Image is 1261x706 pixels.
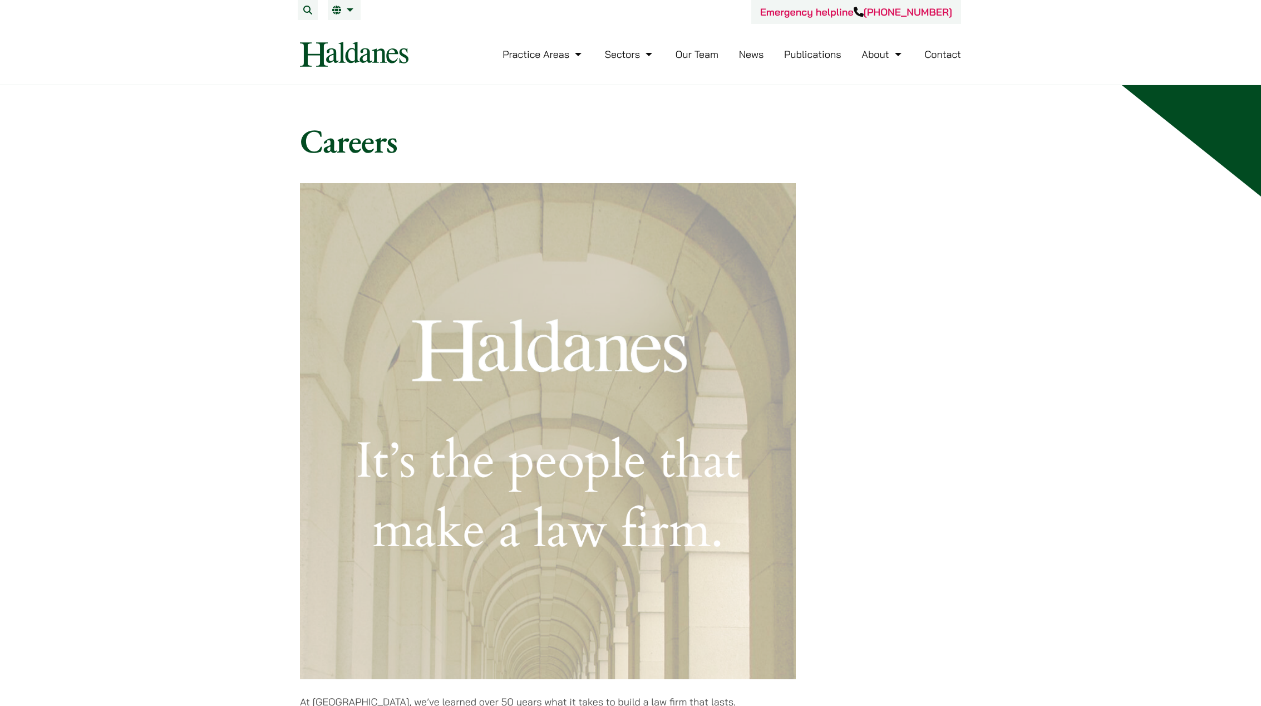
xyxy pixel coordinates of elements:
[605,48,655,61] a: Sectors
[300,42,408,67] img: Logo of Haldanes
[676,48,718,61] a: Our Team
[332,6,356,14] a: EN
[924,48,961,61] a: Contact
[739,48,764,61] a: News
[300,183,796,679] img: Banner with text: Haldanes, It’s the people that make a law firm
[503,48,584,61] a: Practice Areas
[300,121,961,161] h1: Careers
[861,48,904,61] a: About
[760,6,952,18] a: Emergency helpline[PHONE_NUMBER]
[784,48,841,61] a: Publications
